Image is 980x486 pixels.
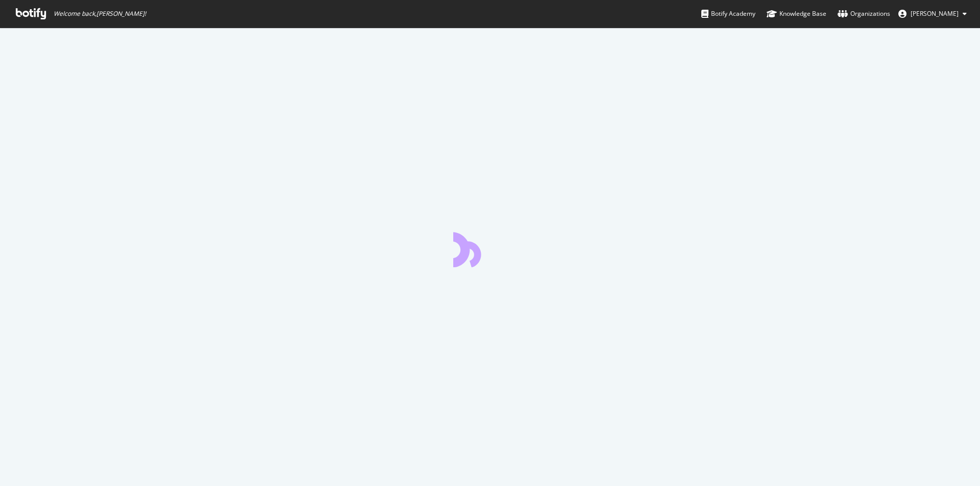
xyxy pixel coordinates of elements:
[767,9,826,19] div: Knowledge Base
[701,9,755,19] div: Botify Academy
[453,231,527,267] div: animation
[838,9,890,19] div: Organizations
[54,10,146,18] span: Welcome back, [PERSON_NAME] !
[911,9,959,18] span: Luca Malagigi
[890,6,975,22] button: [PERSON_NAME]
